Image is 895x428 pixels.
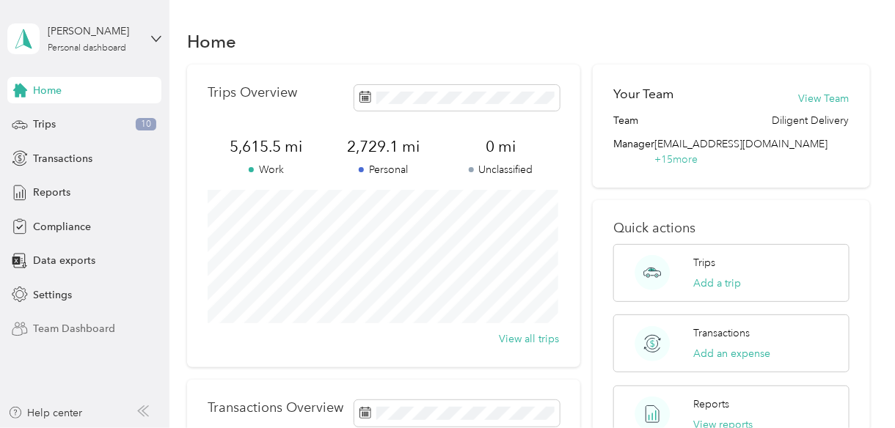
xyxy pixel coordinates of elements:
[654,153,698,166] span: + 15 more
[33,287,72,303] span: Settings
[208,85,297,100] p: Trips Overview
[654,138,828,150] span: [EMAIL_ADDRESS][DOMAIN_NAME]
[325,162,442,177] p: Personal
[772,113,850,128] span: Diligent Delivery
[33,151,92,166] span: Transactions
[500,331,560,347] button: View all trips
[613,113,638,128] span: Team
[48,23,139,39] div: [PERSON_NAME]
[8,405,83,421] button: Help center
[208,400,343,416] p: Transactions Overview
[694,276,742,291] button: Add a trip
[694,396,730,412] p: Reports
[694,255,716,270] p: Trips
[694,325,750,341] p: Transactions
[33,83,62,98] span: Home
[208,136,325,157] span: 5,615.5 mi
[33,117,56,132] span: Trips
[33,321,115,336] span: Team Dashboard
[33,185,70,200] span: Reports
[694,346,771,361] button: Add an expense
[442,162,560,177] p: Unclassified
[33,219,91,235] span: Compliance
[613,221,849,236] p: Quick actions
[613,85,673,103] h2: Your Team
[813,346,895,428] iframe: Everlance-gr Chat Button Frame
[33,253,95,268] span: Data exports
[442,136,560,157] span: 0 mi
[325,136,442,157] span: 2,729.1 mi
[136,118,156,131] span: 10
[187,34,236,49] h1: Home
[48,44,126,53] div: Personal dashboard
[208,162,325,177] p: Work
[799,91,850,106] button: View Team
[613,136,654,167] span: Manager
